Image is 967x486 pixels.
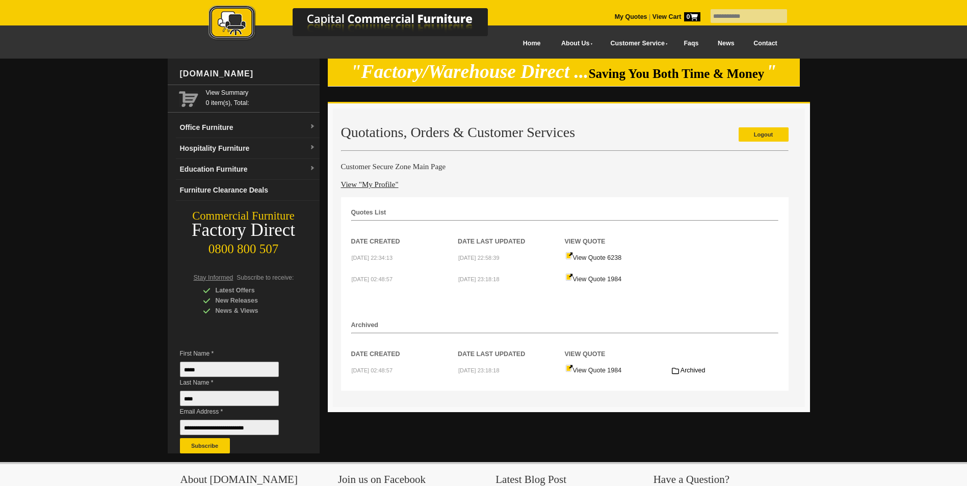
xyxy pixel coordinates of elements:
[309,166,316,172] img: dropdown
[180,438,230,453] button: Subscribe
[309,145,316,151] img: dropdown
[565,367,622,374] a: View Quote 1984
[176,180,320,201] a: Furniture Clearance Deals
[766,61,777,82] em: "
[351,321,379,329] strong: Archived
[176,138,320,159] a: Hospitality Furnituredropdown
[652,13,700,20] strong: View Cart
[458,334,565,359] th: Date Last Updated
[194,274,233,281] span: Stay Informed
[352,255,393,261] small: [DATE] 22:34:13
[206,88,316,106] span: 0 item(s), Total:
[351,209,386,216] strong: Quotes List
[203,285,300,295] div: Latest Offers
[180,391,279,406] input: Last Name *
[180,420,279,435] input: Email Address *
[565,252,573,260] img: Quote-icon
[351,61,589,82] em: "Factory/Warehouse Direct ...
[739,127,789,142] a: Logout
[309,124,316,130] img: dropdown
[565,276,622,283] a: View Quote 1984
[341,180,399,188] a: View "My Profile"
[176,117,320,138] a: Office Furnituredropdown
[351,221,458,247] th: Date Created
[352,367,393,373] small: [DATE] 02:48:57
[744,32,787,55] a: Contact
[565,221,672,247] th: View Quote
[180,5,537,45] a: Capital Commercial Furniture Logo
[341,161,789,172] h4: Customer Secure Zone Main Page
[168,223,320,237] div: Factory Direct
[681,367,705,374] span: Archived
[351,334,458,359] th: Date Created
[708,32,744,55] a: News
[565,334,672,359] th: View Quote
[565,364,573,372] img: Quote-icon
[684,12,700,21] span: 0
[674,32,709,55] a: Faqs
[180,362,279,377] input: First Name *
[180,5,537,42] img: Capital Commercial Furniture Logo
[168,237,320,256] div: 0800 800 507
[180,407,294,417] span: Email Address *
[176,59,320,89] div: [DOMAIN_NAME]
[203,306,300,316] div: News & Views
[599,32,674,55] a: Customer Service
[458,221,565,247] th: Date Last Updated
[458,276,500,282] small: [DATE] 23:18:18
[180,348,294,359] span: First Name *
[203,295,300,306] div: New Releases
[176,159,320,180] a: Education Furnituredropdown
[565,273,573,281] img: Quote-icon
[341,125,789,140] h2: Quotations, Orders & Customer Services
[589,67,765,80] span: Saving You Both Time & Money
[565,254,622,261] a: View Quote 6238
[237,274,294,281] span: Subscribe to receive:
[615,13,647,20] a: My Quotes
[458,367,500,373] small: [DATE] 23:18:18
[180,377,294,388] span: Last Name *
[206,88,316,98] a: View Summary
[650,13,700,20] a: View Cart0
[458,255,500,261] small: [DATE] 22:58:39
[168,209,320,223] div: Commercial Furniture
[352,276,393,282] small: [DATE] 02:48:57
[550,32,599,55] a: About Us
